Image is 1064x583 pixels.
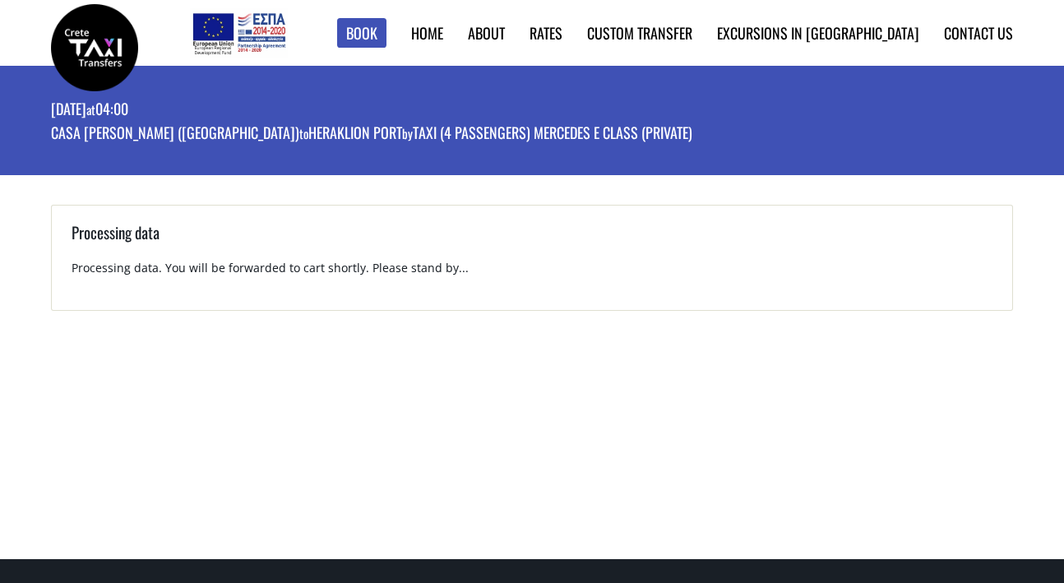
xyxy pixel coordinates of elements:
small: by [402,124,413,142]
p: [DATE] 04:00 [51,99,692,123]
a: Home [411,22,443,44]
img: e-bannersEUERDF180X90.jpg [190,8,288,58]
a: About [468,22,505,44]
small: at [86,100,95,118]
a: Custom Transfer [587,22,692,44]
a: Rates [530,22,562,44]
small: to [299,124,308,142]
h3: Processing data [72,221,992,260]
a: Contact us [944,22,1013,44]
img: Crete Taxi Transfers | Booking page | Crete Taxi Transfers [51,4,138,91]
p: Casa [PERSON_NAME] ([GEOGRAPHIC_DATA]) Heraklion port Taxi (4 passengers) Mercedes E Class (private) [51,123,692,146]
a: Book [337,18,386,49]
a: Crete Taxi Transfers | Booking page | Crete Taxi Transfers [51,37,138,54]
a: Excursions in [GEOGRAPHIC_DATA] [717,22,919,44]
p: Processing data. You will be forwarded to cart shortly. Please stand by... [72,260,992,290]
